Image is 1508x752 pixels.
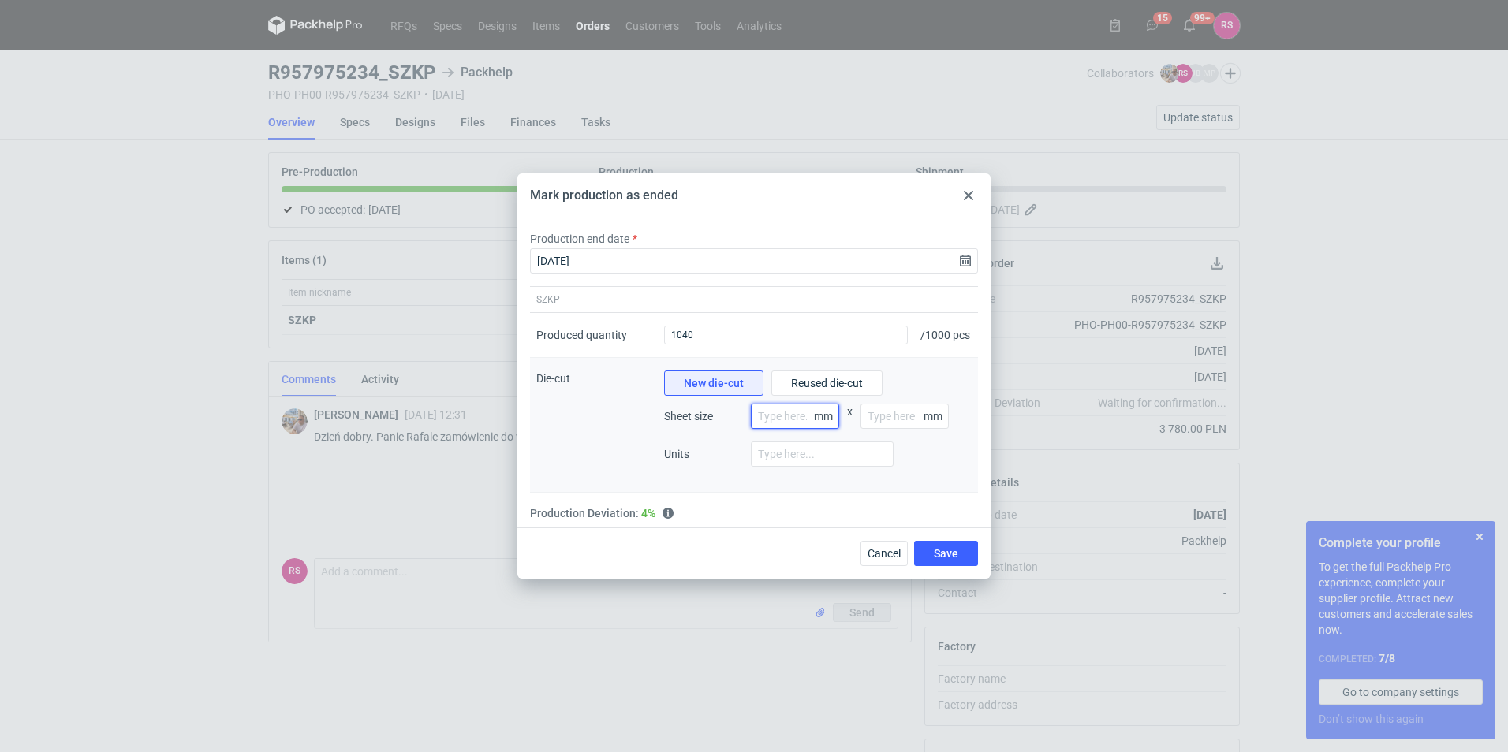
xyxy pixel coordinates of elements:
label: Production end date [530,231,629,247]
span: Units [664,446,743,462]
div: Production Deviation: [530,505,978,521]
div: Produced quantity [536,327,627,343]
span: Reused die-cut [791,378,863,389]
div: Die-cut [530,358,658,493]
p: mm [924,410,949,423]
button: New die-cut [664,370,763,396]
span: SZKP [536,293,560,306]
button: Cancel [860,541,908,566]
button: Reused die-cut [771,370,883,396]
input: Type here... [751,441,894,467]
span: Cancel [868,548,901,559]
span: Sheet size [664,408,743,424]
div: / 1000 pcs [914,313,978,358]
span: Save [934,548,958,559]
input: Type here... [860,404,949,429]
div: Mark production as ended [530,187,678,204]
button: Save [914,541,978,566]
span: Good [641,505,655,521]
span: x [847,404,853,441]
span: New die-cut [684,378,744,389]
input: Type here... [751,404,839,429]
p: mm [814,410,839,423]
